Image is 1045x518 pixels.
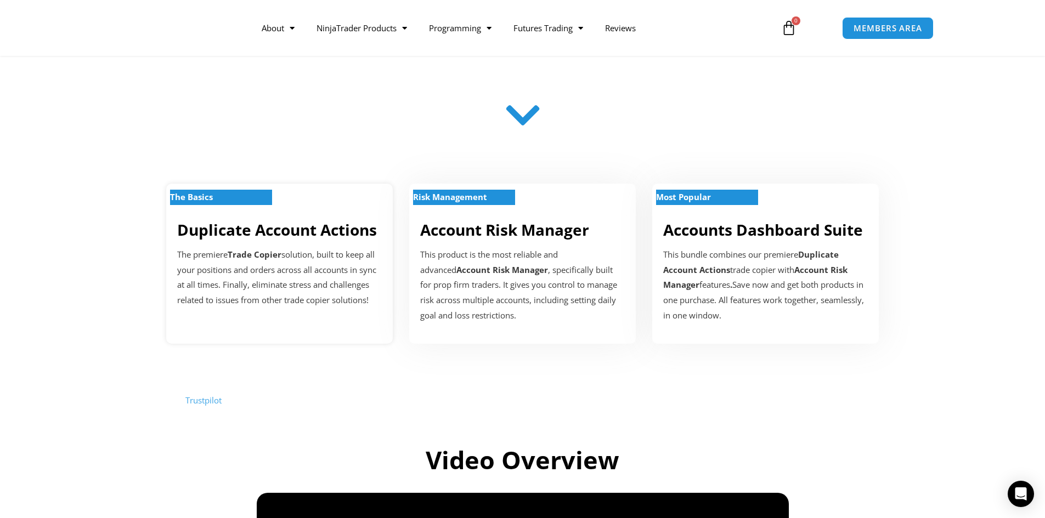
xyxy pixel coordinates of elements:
[228,249,281,260] strong: Trade Copier
[792,16,800,25] span: 0
[420,219,589,240] a: Account Risk Manager
[594,15,647,41] a: Reviews
[216,444,830,476] h2: Video Overview
[111,8,229,48] img: LogoAI | Affordable Indicators – NinjaTrader
[765,12,813,44] a: 0
[251,15,306,41] a: About
[177,219,377,240] a: Duplicate Account Actions
[420,247,625,323] p: This product is the most reliable and advanced , specifically built for prop firm traders. It giv...
[663,219,863,240] a: Accounts Dashboard Suite
[842,17,934,39] a: MEMBERS AREA
[251,15,769,41] nav: Menu
[177,247,382,308] p: The premiere solution, built to keep all your positions and orders across all accounts in sync at...
[663,247,868,323] div: This bundle combines our premiere trade copier with features Save now and get both products in on...
[663,249,839,275] b: Duplicate Account Actions
[306,15,418,41] a: NinjaTrader Products
[854,24,922,32] span: MEMBERS AREA
[170,191,213,202] strong: The Basics
[730,279,732,290] b: .
[418,15,502,41] a: Programming
[413,191,487,202] strong: Risk Management
[456,264,548,275] strong: Account Risk Manager
[185,395,222,406] a: Trustpilot
[1008,481,1034,507] div: Open Intercom Messenger
[502,15,594,41] a: Futures Trading
[656,191,711,202] strong: Most Popular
